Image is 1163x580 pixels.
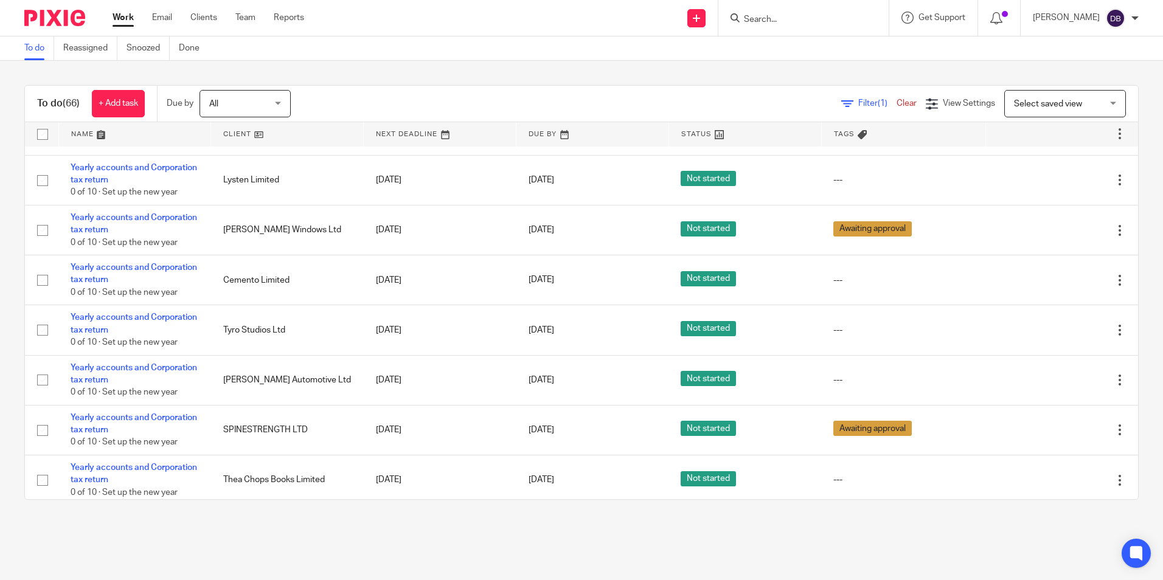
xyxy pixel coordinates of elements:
[71,164,197,184] a: Yearly accounts and Corporation tax return
[943,99,995,108] span: View Settings
[918,13,965,22] span: Get Support
[1033,12,1100,24] p: [PERSON_NAME]
[211,405,364,455] td: SPINESTRENGTH LTD
[529,276,554,285] span: [DATE]
[681,371,736,386] span: Not started
[167,97,193,109] p: Due by
[211,205,364,255] td: [PERSON_NAME] Windows Ltd
[529,376,554,384] span: [DATE]
[71,463,197,484] a: Yearly accounts and Corporation tax return
[529,426,554,434] span: [DATE]
[71,313,197,334] a: Yearly accounts and Corporation tax return
[190,12,217,24] a: Clients
[235,12,255,24] a: Team
[833,474,973,486] div: ---
[681,421,736,436] span: Not started
[127,36,170,60] a: Snoozed
[71,263,197,284] a: Yearly accounts and Corporation tax return
[833,374,973,386] div: ---
[63,98,80,108] span: (66)
[211,455,364,505] td: Thea Chops Books Limited
[179,36,209,60] a: Done
[71,413,197,434] a: Yearly accounts and Corporation tax return
[529,476,554,485] span: [DATE]
[681,271,736,286] span: Not started
[24,10,85,26] img: Pixie
[211,155,364,205] td: Lysten Limited
[71,288,178,297] span: 0 of 10 · Set up the new year
[681,171,736,186] span: Not started
[274,12,304,24] a: Reports
[113,12,134,24] a: Work
[209,100,218,108] span: All
[71,388,178,396] span: 0 of 10 · Set up the new year
[858,99,897,108] span: Filter
[681,321,736,336] span: Not started
[71,338,178,347] span: 0 of 10 · Set up the new year
[833,221,912,236] span: Awaiting approval
[878,99,887,108] span: (1)
[24,36,54,60] a: To do
[211,305,364,355] td: Tyro Studios Ltd
[681,221,736,236] span: Not started
[833,274,973,286] div: ---
[152,12,172,24] a: Email
[529,326,554,334] span: [DATE]
[743,15,852,26] input: Search
[833,174,973,186] div: ---
[71,438,178,447] span: 0 of 10 · Set up the new year
[71,364,197,384] a: Yearly accounts and Corporation tax return
[37,97,80,110] h1: To do
[71,488,178,497] span: 0 of 10 · Set up the new year
[211,255,364,305] td: Cemento Limited
[71,213,197,234] a: Yearly accounts and Corporation tax return
[1014,100,1082,108] span: Select saved view
[364,405,516,455] td: [DATE]
[833,421,912,436] span: Awaiting approval
[364,205,516,255] td: [DATE]
[833,324,973,336] div: ---
[364,355,516,405] td: [DATE]
[1106,9,1125,28] img: svg%3E
[63,36,117,60] a: Reassigned
[529,226,554,235] span: [DATE]
[897,99,917,108] a: Clear
[364,155,516,205] td: [DATE]
[364,305,516,355] td: [DATE]
[71,238,178,247] span: 0 of 10 · Set up the new year
[364,255,516,305] td: [DATE]
[529,176,554,184] span: [DATE]
[92,90,145,117] a: + Add task
[211,355,364,405] td: [PERSON_NAME] Automotive Ltd
[364,455,516,505] td: [DATE]
[834,131,855,137] span: Tags
[681,471,736,486] span: Not started
[71,188,178,197] span: 0 of 10 · Set up the new year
